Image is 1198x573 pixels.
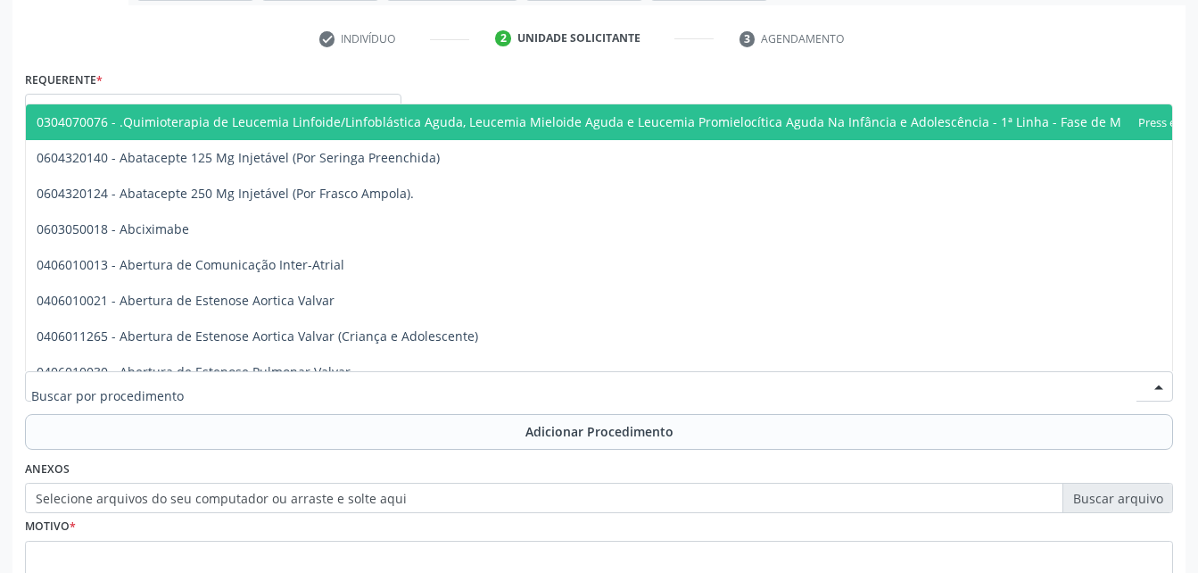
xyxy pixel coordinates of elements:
[37,185,414,202] span: 0604320124 - Abatacepte 250 Mg Injetável (Por Frasco Ampola).
[37,292,335,309] span: 0406010021 - Abertura de Estenose Aortica Valvar
[495,30,511,46] div: 2
[37,256,344,273] span: 0406010013 - Abertura de Comunicação Inter-Atrial
[517,30,640,46] div: Unidade solicitante
[37,363,351,380] span: 0406010030 - Abertura de Estenose Pulmonar Valvar
[37,220,189,237] span: 0603050018 - Abciximabe
[525,422,673,441] span: Adicionar Procedimento
[25,513,76,541] label: Motivo
[37,328,478,345] span: 0406011265 - Abertura de Estenose Aortica Valvar (Criança e Adolescente)
[37,113,1185,130] span: 0304070076 - .Quimioterapia de Leucemia Linfoide/Linfoblástica Aguda, Leucemia Mieloide Aguda e L...
[25,456,70,484] label: Anexos
[37,149,440,166] span: 0604320140 - Abatacepte 125 Mg Injetável (Por Seringa Preenchida)
[31,378,1136,413] input: Buscar por procedimento
[25,66,103,94] label: Requerente
[31,100,365,118] span: Paciente
[25,414,1173,450] button: Adicionar Procedimento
